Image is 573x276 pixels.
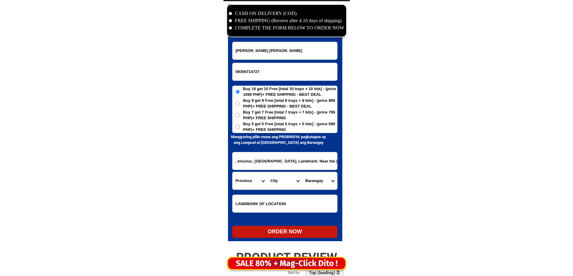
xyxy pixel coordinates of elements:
[228,257,345,270] div: SALE 80% + Mag-Click Dito !
[233,42,337,59] input: Input full_name
[236,101,240,106] input: Buy 9 get 9 Free [total 9 trays + 9 lids] - (price 999 PHP)+ FREE SHIPPING - BEST DEAL
[302,172,337,190] select: Select commune
[232,228,337,236] div: ORDER NOW
[233,195,337,212] input: Input LANDMARKOFLOCATION
[223,250,350,265] h2: PRODUCT REVIEW
[309,270,337,275] h2: Top (leading)
[236,89,240,94] input: Buy 10 get 10 Free [total 10 trays + 10 lids] - (price 1099 PHP)+ FREE SHIPPING - BEST DEAL
[236,113,240,117] input: Buy 7 get 7 Free [total 7 trays + 7 lids] - (price 799 PHP)+ FREE SHIPPING
[228,134,329,146] h6: Mangyaring piliin muna ang PROBINSYA pagkatapos ay ang Lungsod at [GEOGRAPHIC_DATA] ang Barangay
[229,24,344,32] li: COMPLETE THE FORM BELOW TO ORDER NOW
[233,152,337,170] input: Input address
[243,86,337,98] span: Buy 10 get 10 Free [total 10 trays + 10 lids] - (price 1099 PHP)+ FREE SHIPPING - BEST DEAL
[233,63,337,80] input: Input phone_number
[229,17,344,24] li: FREE SHIPPING (Receive after 4-10 days of shipping)
[243,109,337,121] span: Buy 7 get 7 Free [total 7 trays + 7 lids] - (price 799 PHP)+ FREE SHIPPING
[243,121,337,133] span: Buy 5 get 5 Free [total 5 trays + 5 lids] - (price 599 PHP)+ FREE SHIPPING
[236,125,240,129] input: Buy 5 get 5 Free [total 5 trays + 5 lids] - (price 599 PHP)+ FREE SHIPPING
[229,10,344,17] li: CASH ON DELIVERY (COD)
[243,98,337,109] span: Buy 9 get 9 Free [total 9 trays + 9 lids] - (price 999 PHP)+ FREE SHIPPING - BEST DEAL
[267,172,302,190] select: Select district
[233,172,267,190] select: Select province
[288,270,315,275] h2: Sort by:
